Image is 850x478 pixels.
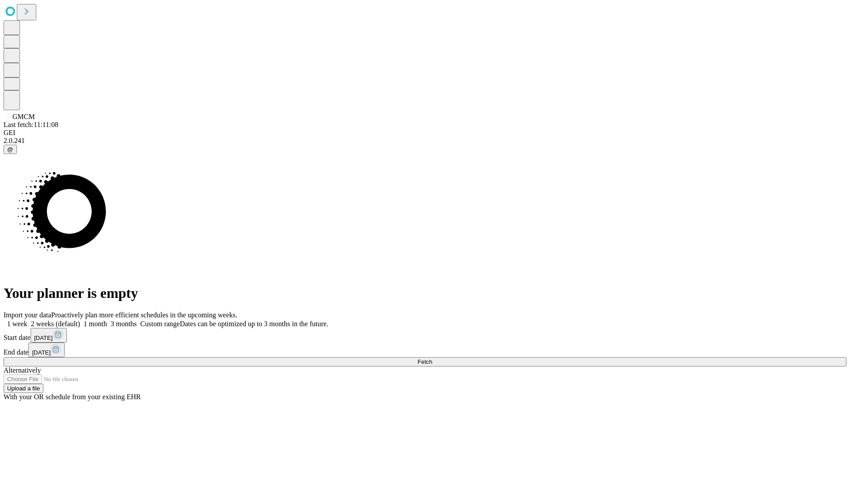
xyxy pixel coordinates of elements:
[4,145,17,154] button: @
[4,137,846,145] div: 2.0.241
[417,358,432,365] span: Fetch
[111,320,137,328] span: 3 months
[180,320,328,328] span: Dates can be optimized up to 3 months in the future.
[4,384,43,393] button: Upload a file
[7,320,27,328] span: 1 week
[4,328,846,343] div: Start date
[4,285,846,301] h1: Your planner is empty
[4,393,141,401] span: With your OR schedule from your existing EHR
[4,311,51,319] span: Import your data
[4,121,58,128] span: Last fetch: 11:11:08
[34,335,53,341] span: [DATE]
[31,320,80,328] span: 2 weeks (default)
[4,357,846,366] button: Fetch
[4,129,846,137] div: GEI
[4,366,41,374] span: Alternatively
[84,320,107,328] span: 1 month
[31,328,67,343] button: [DATE]
[28,343,65,357] button: [DATE]
[4,343,846,357] div: End date
[140,320,180,328] span: Custom range
[12,113,35,120] span: GMCM
[51,311,237,319] span: Proactively plan more efficient schedules in the upcoming weeks.
[32,349,50,356] span: [DATE]
[7,146,13,153] span: @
